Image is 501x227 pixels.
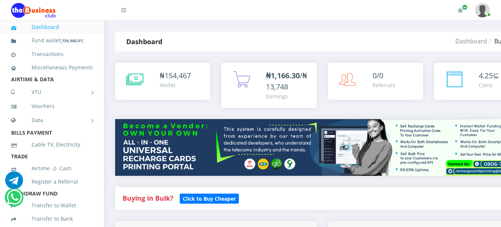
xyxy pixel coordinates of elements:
[479,70,499,81] div: ⊆
[266,70,307,92] span: /₦13,748
[7,194,22,206] a: Chat for support
[183,195,236,202] b: Click to Buy Cheaper
[11,111,93,129] a: Data
[11,98,93,115] a: Vouchers
[11,197,93,214] a: Transfer to Wallet
[11,19,93,36] a: Dashboard
[266,70,300,80] b: ₦1,166.30
[458,7,463,13] i: Renew/Upgrade Subscription
[328,63,423,100] a: 0/0 Referrals
[479,70,493,80] span: 4.25
[373,81,395,89] div: Referrals
[11,46,93,63] a: Transactions
[11,3,56,18] img: Logo
[5,177,23,189] a: Chat for support
[11,173,93,190] a: Register a Referral
[160,81,191,89] div: Wallet
[373,70,383,80] span: 0/0
[221,63,316,108] a: ₦1,166.30/₦13,748 Earnings
[180,194,239,203] a: Click to Buy Cheaper
[62,38,82,43] b: 154,466.91
[115,63,210,100] a: ₦154,467 Wallet
[11,136,93,153] a: Cable TV, Electricity
[479,81,499,89] div: Coins
[61,38,84,43] small: [ ]
[475,3,490,17] img: User
[11,32,93,49] a: Fund wallet[154,466.91]
[123,194,173,203] strong: Buying in Bulk?
[455,37,487,45] a: Dashboard
[266,92,309,100] div: Earnings
[11,160,93,177] a: Airtime -2- Cash
[160,70,191,81] div: ₦
[11,59,93,76] a: Miscellaneous Payments
[11,83,93,101] a: VTU
[165,70,191,80] span: 154,467
[462,4,468,10] span: Renew/Upgrade Subscription
[126,37,162,46] strong: Dashboard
